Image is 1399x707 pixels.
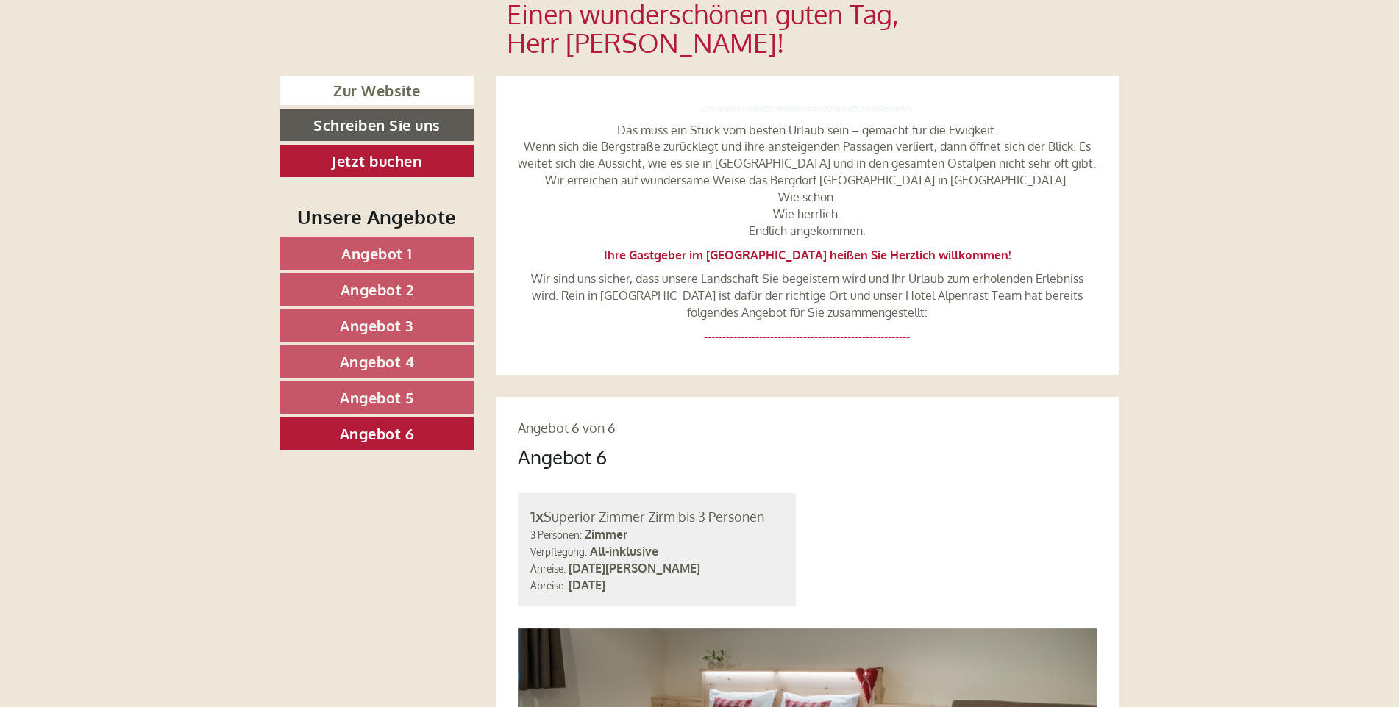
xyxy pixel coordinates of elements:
[604,248,1011,262] strong: Ihre Gastgeber im [GEOGRAPHIC_DATA] heißen Sie Herzlich willkommen!
[11,40,245,85] div: Guten Tag, wie können wir Ihnen helfen?
[530,579,566,592] small: Abreise:
[569,561,700,575] b: [DATE][PERSON_NAME]
[704,98,910,113] span: --------------------------------------------------------
[22,43,238,54] div: Berghotel Alpenrast
[340,424,415,443] span: Angebot 6
[518,123,1096,238] span: Das muss ein Stück vom besten Urlaub sein – gemacht für die Ewigkeit. Wenn sich die Bergstraße zu...
[518,420,616,436] span: Angebot 6 von 6
[530,545,587,558] small: Verpflegung:
[280,203,474,230] div: Unsere Angebote
[263,11,317,36] div: [DATE]
[530,506,544,525] b: 1x
[280,76,474,106] a: Zur Website
[531,271,1083,320] span: Wir sind uns sicher, dass unsere Landschaft Sie begeistern wird und Ihr Urlaub zum erholenden Erl...
[590,544,658,559] b: All-inklusive
[340,388,414,407] span: Angebot 5
[530,562,566,575] small: Anreise:
[341,244,413,263] span: Angebot 1
[280,109,474,141] a: Schreiben Sie uns
[569,578,605,592] b: [DATE]
[340,316,414,335] span: Angebot 3
[341,280,414,299] span: Angebot 2
[22,71,238,82] small: 15:33
[518,443,607,470] div: Angebot 6
[585,527,627,542] b: Zimmer
[280,145,474,177] a: Jetzt buchen
[530,506,784,527] div: Superior Zimmer Zirm bis 3 Personen
[530,528,582,541] small: 3 Personen:
[340,352,415,371] span: Angebot 4
[480,381,580,413] button: Senden
[704,329,910,344] span: --------------------------------------------------------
